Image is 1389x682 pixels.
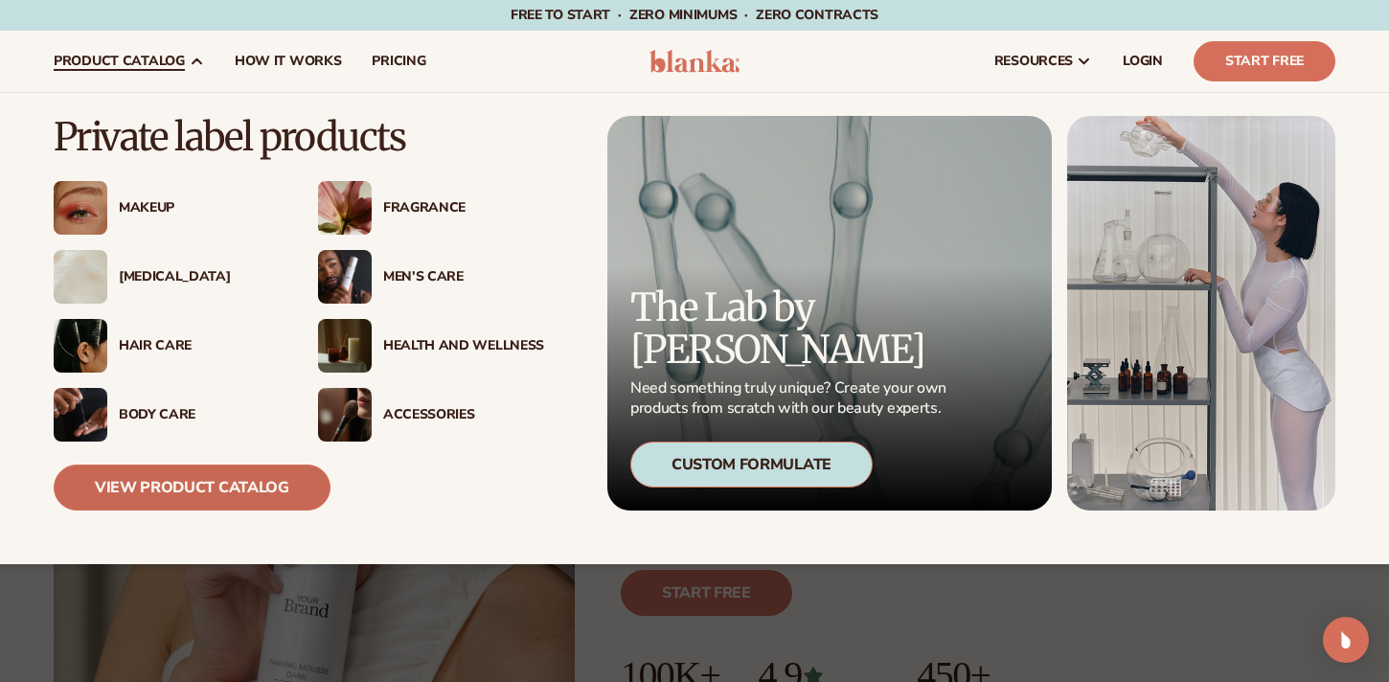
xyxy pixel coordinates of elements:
a: Female with makeup brush. Accessories [318,388,544,442]
a: Female hair pulled back with clips. Hair Care [54,319,280,373]
p: Need something truly unique? Create your own products from scratch with our beauty experts. [630,378,952,419]
div: Hair Care [119,338,280,354]
span: resources [994,54,1073,69]
span: product catalog [54,54,185,69]
p: The Lab by [PERSON_NAME] [630,286,952,371]
div: Custom Formulate [630,442,873,488]
img: Pink blooming flower. [318,181,372,235]
a: pricing [356,31,441,92]
a: Female with glitter eye makeup. Makeup [54,181,280,235]
a: Male holding moisturizer bottle. Men’s Care [318,250,544,304]
div: Health And Wellness [383,338,544,354]
a: Start Free [1194,41,1335,81]
img: Male hand applying moisturizer. [54,388,107,442]
a: LOGIN [1107,31,1178,92]
img: Female with glitter eye makeup. [54,181,107,235]
span: pricing [372,54,425,69]
a: Microscopic product formula. The Lab by [PERSON_NAME] Need something truly unique? Create your ow... [607,116,1052,511]
div: [MEDICAL_DATA] [119,269,280,285]
div: Body Care [119,407,280,423]
img: Candles and incense on table. [318,319,372,373]
a: product catalog [38,31,219,92]
p: Private label products [54,116,544,158]
a: Cream moisturizer swatch. [MEDICAL_DATA] [54,250,280,304]
img: Cream moisturizer swatch. [54,250,107,304]
img: logo [649,50,740,73]
div: Men’s Care [383,269,544,285]
div: Fragrance [383,200,544,216]
img: Female with makeup brush. [318,388,372,442]
span: Free to start · ZERO minimums · ZERO contracts [511,6,878,24]
img: Female hair pulled back with clips. [54,319,107,373]
a: View Product Catalog [54,465,330,511]
a: Male hand applying moisturizer. Body Care [54,388,280,442]
div: Accessories [383,407,544,423]
div: Open Intercom Messenger [1323,617,1369,663]
a: Pink blooming flower. Fragrance [318,181,544,235]
span: How It Works [235,54,342,69]
img: Male holding moisturizer bottle. [318,250,372,304]
a: How It Works [219,31,357,92]
a: resources [979,31,1107,92]
a: Candles and incense on table. Health And Wellness [318,319,544,373]
span: LOGIN [1123,54,1163,69]
div: Makeup [119,200,280,216]
img: Female in lab with equipment. [1067,116,1335,511]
